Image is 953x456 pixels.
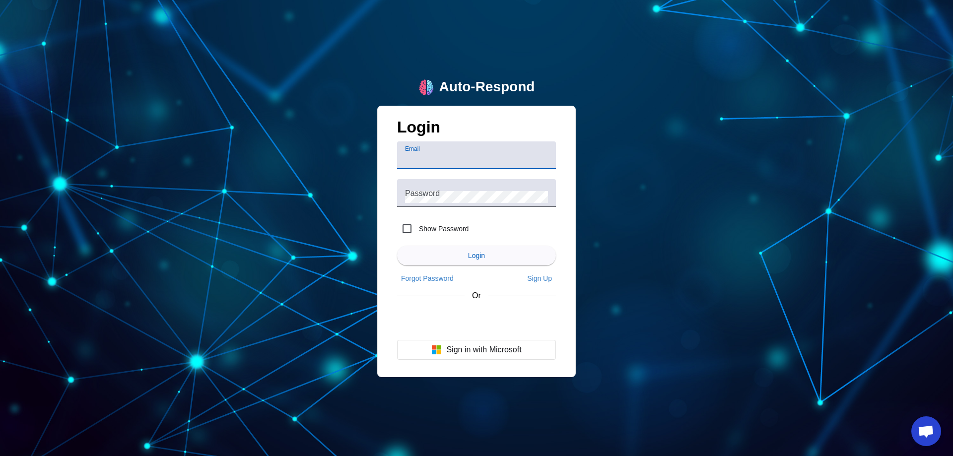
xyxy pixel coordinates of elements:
[392,309,561,331] iframe: Sign in with Google Button
[431,345,441,355] img: Microsoft logo
[911,416,941,446] a: Open chat
[401,274,454,282] span: Forgot Password
[397,340,556,360] button: Sign in with Microsoft
[397,118,556,141] h1: Login
[527,274,552,282] span: Sign Up
[418,79,434,95] img: logo
[468,252,485,260] span: Login
[417,224,469,234] label: Show Password
[405,189,440,197] mat-label: Password
[439,79,535,96] div: Auto-Respond
[397,246,556,265] button: Login
[418,79,535,96] a: logoAuto-Respond
[472,291,481,300] span: Or
[405,145,420,152] mat-label: Email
